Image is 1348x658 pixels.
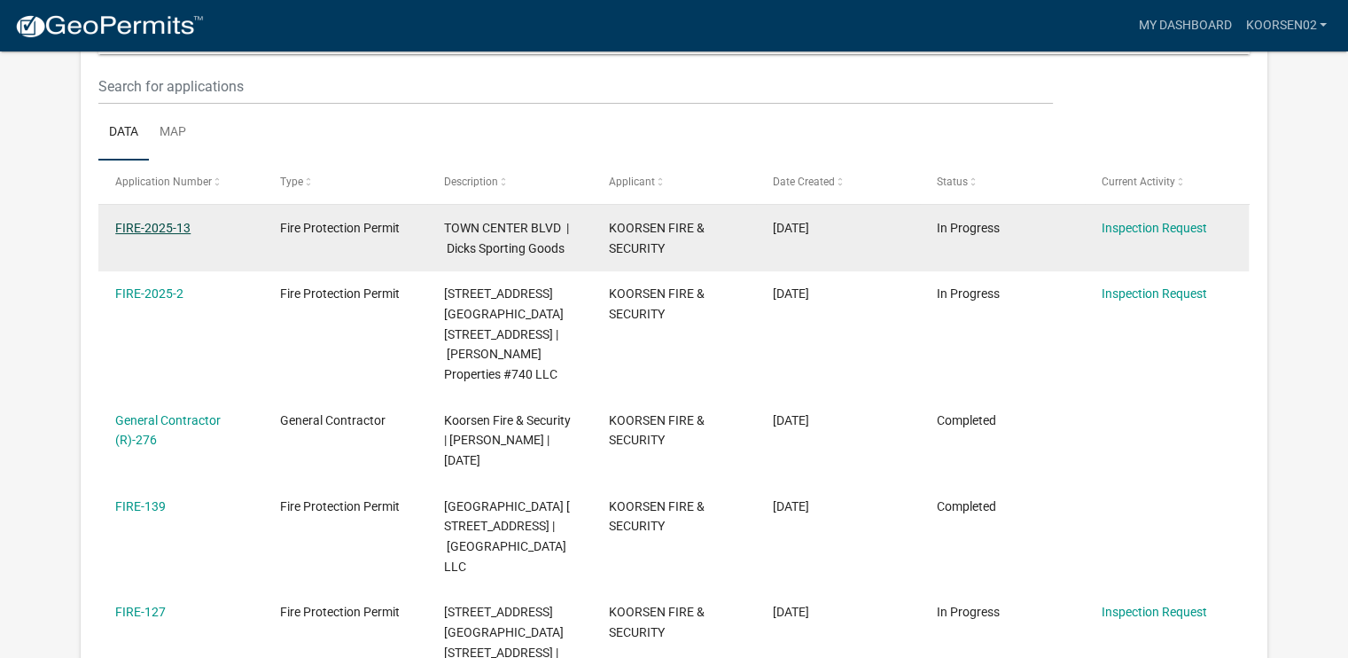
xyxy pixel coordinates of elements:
[609,176,655,188] span: Applicant
[280,176,303,188] span: Type
[115,286,183,301] a: FIRE-2025-2
[609,499,705,534] span: KOORSEN FIRE & SECURITY
[773,221,809,235] span: 07/15/2025
[115,499,166,513] a: FIRE-139
[1238,9,1334,43] a: Koorsen02
[98,161,262,203] datatable-header-cell: Application Number
[98,105,149,161] a: Data
[444,413,571,468] span: Koorsen Fire & Security | Kirsten Reecer | 12/31/2025
[773,605,809,619] span: 12/11/2023
[262,161,426,203] datatable-header-cell: Type
[591,161,755,203] datatable-header-cell: Applicant
[920,161,1084,203] datatable-header-cell: Status
[427,161,591,203] datatable-header-cell: Description
[937,176,968,188] span: Status
[98,68,1053,105] input: Search for applications
[1102,286,1207,301] a: Inspection Request
[444,221,569,255] span: TOWN CENTER BLVD | Dicks Sporting Goods
[444,499,570,574] span: 1626 Veterans Parkway 1610 Veterans Parkway | Jeffersonville Town Center LLC
[773,286,809,301] span: 01/21/2025
[756,161,920,203] datatable-header-cell: Date Created
[444,286,564,381] span: 401 RIVER RIDGE PKWY 300 Logistics Avenue | Scannell Properties #740 LLC
[280,221,400,235] span: Fire Protection Permit
[280,413,386,427] span: General Contractor
[1085,161,1249,203] datatable-header-cell: Current Activity
[609,286,705,321] span: KOORSEN FIRE & SECURITY
[115,413,221,448] a: General Contractor (R)-276
[609,605,705,639] span: KOORSEN FIRE & SECURITY
[937,221,1000,235] span: In Progress
[1131,9,1238,43] a: My Dashboard
[115,221,191,235] a: FIRE-2025-13
[937,286,1000,301] span: In Progress
[280,605,400,619] span: Fire Protection Permit
[773,176,835,188] span: Date Created
[280,499,400,513] span: Fire Protection Permit
[115,176,212,188] span: Application Number
[280,286,400,301] span: Fire Protection Permit
[609,221,705,255] span: KOORSEN FIRE & SECURITY
[1102,605,1207,619] a: Inspection Request
[444,176,498,188] span: Description
[937,605,1000,619] span: In Progress
[773,413,809,427] span: 12/04/2024
[149,105,197,161] a: Map
[609,413,705,448] span: KOORSEN FIRE & SECURITY
[773,499,809,513] span: 04/01/2024
[937,413,996,427] span: Completed
[1102,176,1175,188] span: Current Activity
[1102,221,1207,235] a: Inspection Request
[937,499,996,513] span: Completed
[115,605,166,619] a: FIRE-127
